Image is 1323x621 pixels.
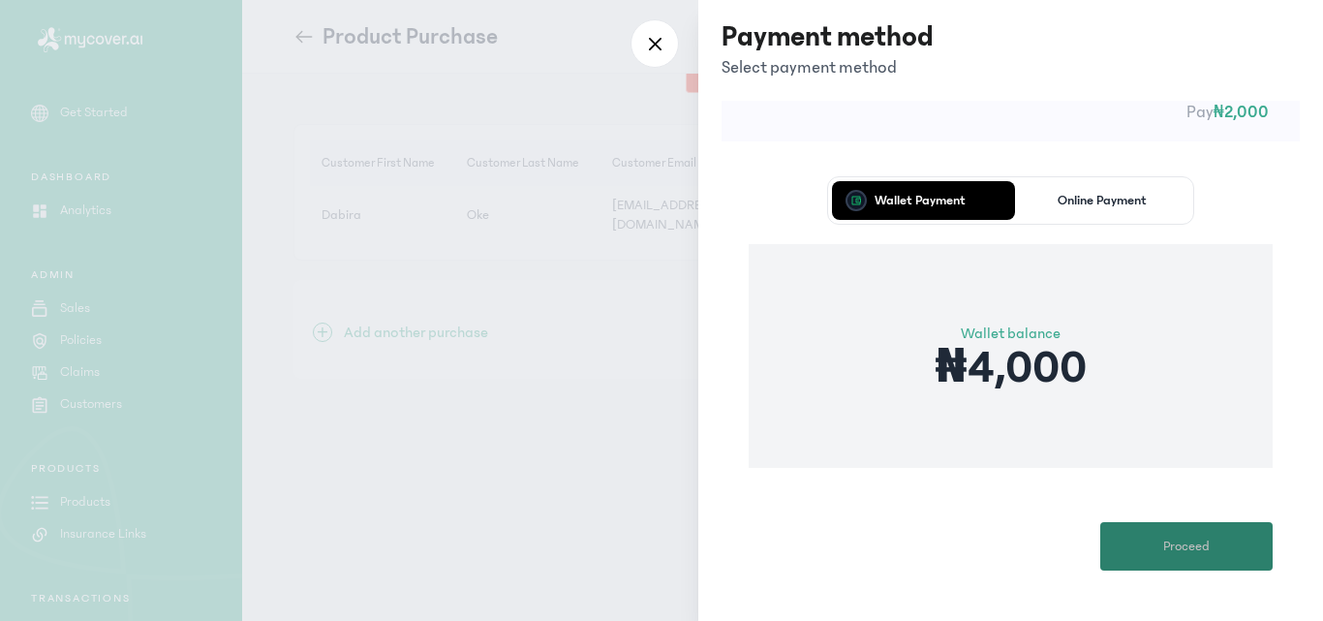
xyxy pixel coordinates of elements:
[1015,181,1190,220] button: Online Payment
[1214,103,1269,122] span: ₦2,000
[875,194,966,207] p: Wallet Payment
[1100,522,1273,571] button: Proceed
[1163,537,1210,557] span: Proceed
[935,345,1086,391] p: ₦4,000
[935,322,1086,345] p: Wallet balance
[1058,194,1147,207] p: Online Payment
[832,181,1007,220] button: Wallet Payment
[753,99,1269,126] p: Pay
[722,19,934,54] h3: Payment method
[722,54,934,81] p: Select payment method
